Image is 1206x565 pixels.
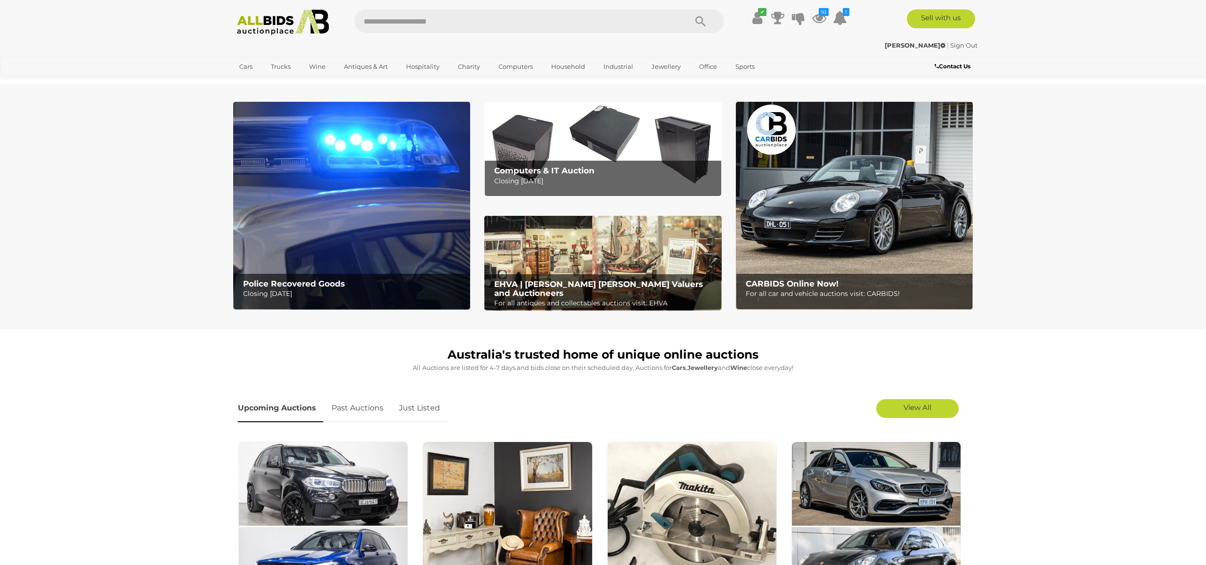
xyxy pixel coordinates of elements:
[885,41,945,49] strong: [PERSON_NAME]
[233,102,470,310] img: Police Recovered Goods
[238,362,968,373] p: All Auctions are listed for 4-7 days and bids close on their scheduled day. Auctions for , and cl...
[233,59,259,74] a: Cars
[687,364,718,371] strong: Jewellery
[325,394,391,422] a: Past Auctions
[392,394,447,422] a: Just Listed
[492,59,539,74] a: Computers
[484,102,721,197] a: Computers & IT Auction Computers & IT Auction Closing [DATE]
[645,59,687,74] a: Jewellery
[233,102,470,310] a: Police Recovered Goods Police Recovered Goods Closing [DATE]
[597,59,639,74] a: Industrial
[833,9,847,26] a: 1
[907,9,975,28] a: Sell with us
[494,297,716,309] p: For all antiques and collectables auctions visit: EHVA
[400,59,446,74] a: Hospitality
[243,279,345,288] b: Police Recovered Goods
[746,279,839,288] b: CARBIDS Online Now!
[494,279,703,298] b: EHVA | [PERSON_NAME] [PERSON_NAME] Valuers and Auctioneers
[338,59,394,74] a: Antiques & Art
[484,102,721,197] img: Computers & IT Auction
[672,364,686,371] strong: Cars
[876,399,959,418] a: View All
[452,59,486,74] a: Charity
[484,216,721,311] img: EHVA | Evans Hastings Valuers and Auctioneers
[935,61,973,72] a: Contact Us
[484,216,721,311] a: EHVA | Evans Hastings Valuers and Auctioneers EHVA | [PERSON_NAME] [PERSON_NAME] Valuers and Auct...
[904,403,931,412] span: View All
[545,59,591,74] a: Household
[736,102,973,310] a: CARBIDS Online Now! CARBIDS Online Now! For all car and vehicle auctions visit: CARBIDS!
[232,9,334,35] img: Allbids.com.au
[238,348,968,361] h1: Australia's trusted home of unique online auctions
[233,74,312,90] a: [GEOGRAPHIC_DATA]
[947,41,949,49] span: |
[243,288,465,300] p: Closing [DATE]
[729,59,761,74] a: Sports
[677,9,724,33] button: Search
[750,9,764,26] a: ✔
[238,394,323,422] a: Upcoming Auctions
[730,364,747,371] strong: Wine
[265,59,297,74] a: Trucks
[843,8,849,16] i: 1
[935,63,970,70] b: Contact Us
[693,59,723,74] a: Office
[303,59,332,74] a: Wine
[812,9,826,26] a: 10
[746,288,968,300] p: For all car and vehicle auctions visit: CARBIDS!
[885,41,947,49] a: [PERSON_NAME]
[494,175,716,187] p: Closing [DATE]
[736,102,973,310] img: CARBIDS Online Now!
[494,166,595,175] b: Computers & IT Auction
[950,41,978,49] a: Sign Out
[758,8,766,16] i: ✔
[819,8,829,16] i: 10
